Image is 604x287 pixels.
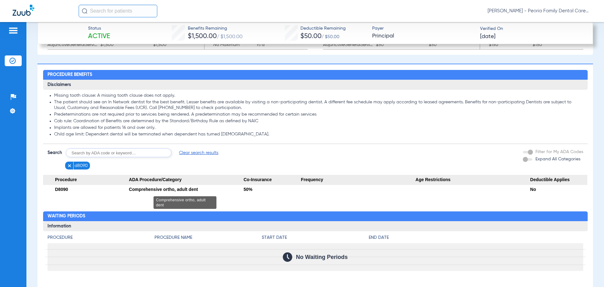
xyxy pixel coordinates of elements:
[43,221,588,231] h3: Information
[262,234,369,241] h4: Start Date
[88,25,110,32] span: Status
[480,33,495,41] span: [DATE]
[323,42,374,49] span: AdjunctiveGeneralServices
[13,5,34,16] img: Zuub Logo
[82,8,87,14] img: Search Icon
[43,70,588,80] h2: Procedure Benefits
[54,112,583,118] li: Predeterminations are not required prior to services being rendered. A predetermination may be re...
[372,25,475,32] span: Payer
[100,42,151,49] span: $1,500
[416,175,530,185] span: Age Restrictions
[262,234,369,243] app-breakdown-title: Start Date
[179,150,218,156] span: Clear search results
[154,234,262,241] h4: Procedure Name
[296,254,348,260] span: No Waiting Periods
[54,125,583,131] li: Implants are allowed for patients 16 and over only.
[204,42,255,49] span: No Maximum
[153,42,204,49] span: $1,500
[48,150,62,156] span: Search
[54,93,583,99] li: Missing tooth clause: A missing tooth clause does not apply.
[79,5,157,17] input: Search for patients
[376,42,427,49] span: $50
[533,42,583,49] span: $150
[243,185,301,194] div: 50%
[154,234,262,243] app-breakdown-title: Procedure Name
[369,234,583,241] h4: End Date
[301,175,415,185] span: Frequency
[300,33,322,40] span: $50.00
[322,35,339,39] span: / $50.00
[66,148,171,157] input: Search by ADA code or keyword…
[67,164,72,168] img: x.svg
[43,211,588,221] h2: Waiting Periods
[75,163,88,169] span: d8090
[243,175,301,185] span: Co-Insurance
[43,80,588,90] h3: Disclaimers
[88,32,110,41] span: Active
[55,187,68,192] span: D8090
[154,196,216,209] div: Comprehensive ortho, adult dent
[43,175,129,185] span: Procedure
[257,42,308,49] span: n/a
[54,118,583,124] li: Cob rule: Coordination of Benefits are determined by the Standard/Birthday Rule as defined by NAIC
[480,26,583,32] span: Verified On
[129,175,243,185] span: ADA Procedure/Category
[429,42,479,49] span: $50
[54,100,583,111] li: The patient should see an In Network dentist for the best benefit. Lesser benefits are available ...
[48,234,155,243] app-breakdown-title: Procedure
[217,34,243,39] span: / $1,500.00
[534,149,583,155] label: Filter for My ADA Codes
[300,25,346,32] span: Deductible Remaining
[48,234,155,241] h4: Procedure
[54,132,583,137] li: Child age limit: Dependent dental will be terminated when dependent has turned [DEMOGRAPHIC_DATA].
[188,33,217,40] span: $1,500.00
[48,42,98,49] span: AdjunctiveGeneralServices
[480,42,531,49] span: $150
[8,27,18,34] img: hamburger-icon
[535,157,580,161] span: Expand All Categories
[488,8,591,14] span: [PERSON_NAME] - Peoria Family Dental Care
[530,175,587,185] span: Deductible Applies
[129,185,243,194] div: Comprehensive ortho, adult dent
[530,185,587,194] div: No
[369,234,583,243] app-breakdown-title: End Date
[188,25,243,32] span: Benefits Remaining
[283,252,292,262] img: Calendar
[372,32,475,40] span: Principal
